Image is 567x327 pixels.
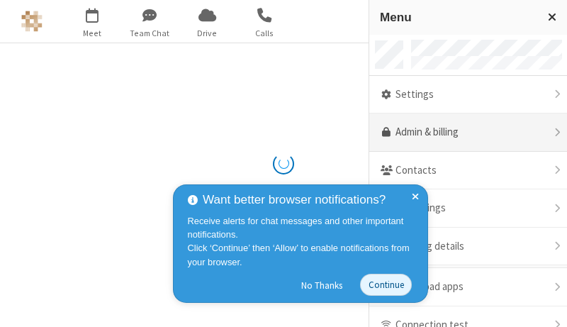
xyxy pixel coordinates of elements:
[188,214,417,269] div: Receive alerts for chat messages and other important notifications. Click ‘Continue’ then ‘Allow’...
[360,274,412,296] button: Continue
[238,27,291,40] span: Calls
[294,274,350,296] button: No Thanks
[369,152,567,190] div: Contacts
[380,11,535,24] h3: Menu
[369,113,567,152] a: Admin & billing
[203,191,386,209] span: Want better browser notifications?
[369,189,567,228] div: Recordings
[369,228,567,266] div: Meeting details
[181,27,234,40] span: Drive
[369,268,567,306] div: Download apps
[532,290,556,317] iframe: Chat
[369,76,567,114] div: Settings
[21,11,43,32] img: Astra
[123,27,176,40] span: Team Chat
[66,27,119,40] span: Meet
